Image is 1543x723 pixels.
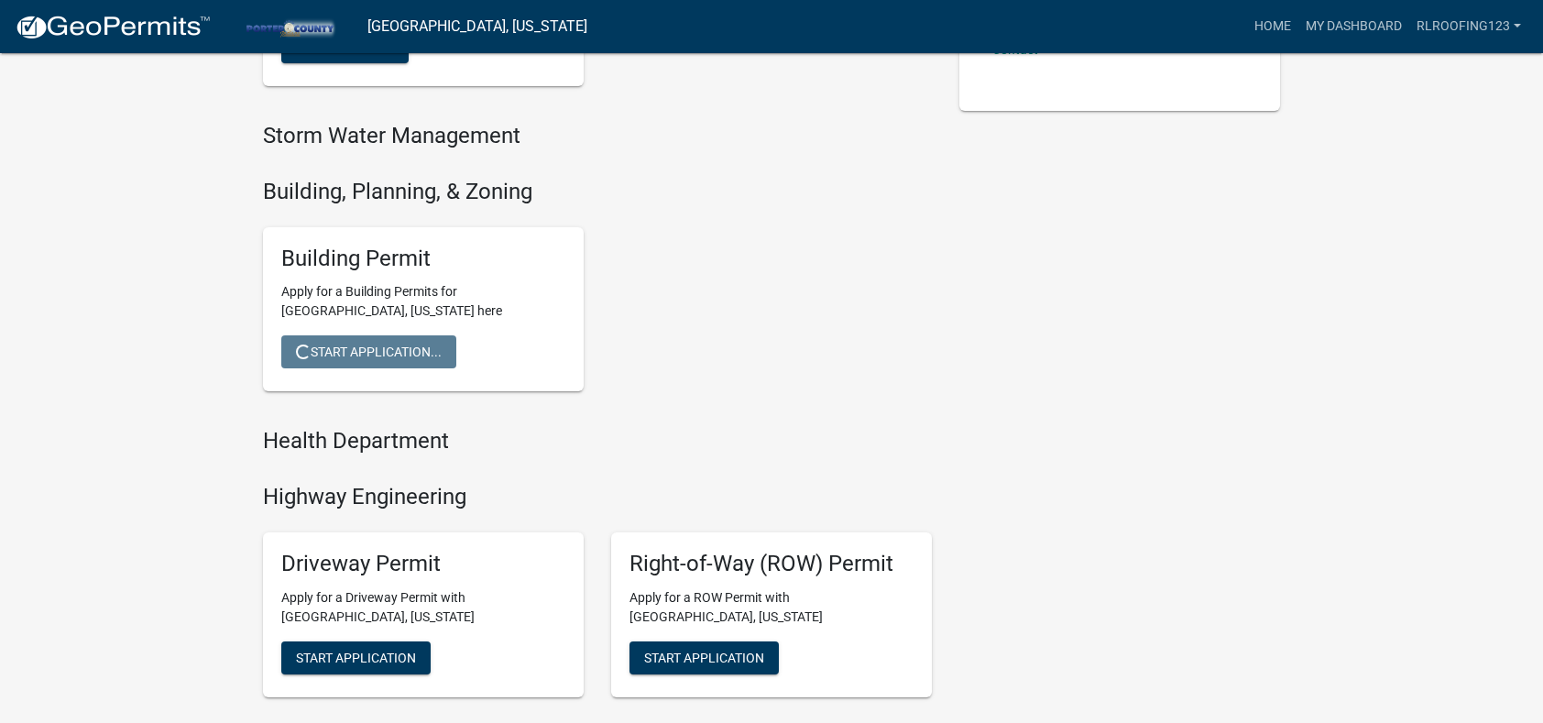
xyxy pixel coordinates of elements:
span: Start Application [296,650,416,664]
h4: Health Department [263,428,932,455]
a: [GEOGRAPHIC_DATA], [US_STATE] [367,11,587,42]
h4: Building, Planning, & Zoning [263,179,932,205]
a: My Dashboard [1298,9,1409,44]
p: Apply for a Driveway Permit with [GEOGRAPHIC_DATA], [US_STATE] [281,588,565,627]
h4: Storm Water Management [263,123,932,149]
a: rlroofing123 [1409,9,1528,44]
a: Home [1247,9,1298,44]
button: Start Application [281,641,431,674]
h5: Right-of-Way (ROW) Permit [629,551,914,577]
h4: Highway Engineering [263,484,932,510]
span: Start Renewal [296,39,394,54]
span: Start Application... [296,345,442,359]
button: Start Application... [281,335,456,368]
p: Apply for a Building Permits for [GEOGRAPHIC_DATA], [US_STATE] here [281,282,565,321]
h5: Building Permit [281,246,565,272]
img: Porter County, Indiana [225,14,353,38]
button: Start Application [629,641,779,674]
span: Start Application [644,650,764,664]
p: Apply for a ROW Permit with [GEOGRAPHIC_DATA], [US_STATE] [629,588,914,627]
h5: Driveway Permit [281,551,565,577]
